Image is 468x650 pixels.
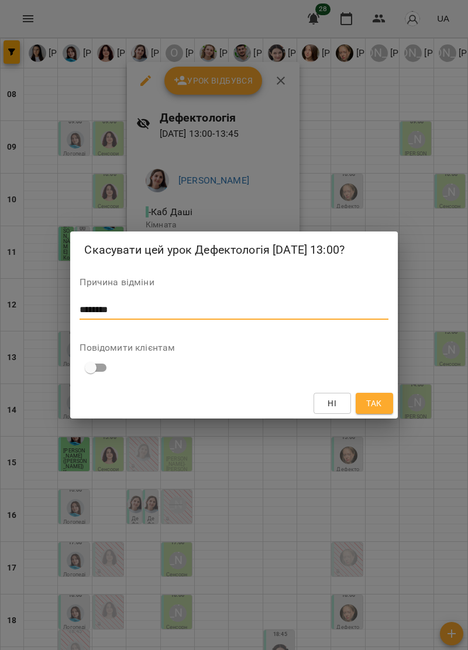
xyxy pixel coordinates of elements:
h2: Скасувати цей урок Дефектологія [DATE] 13:00? [84,241,383,259]
span: Так [366,396,381,410]
button: Ні [314,393,351,414]
label: Причина відміни [80,278,388,287]
label: Повідомити клієнтам [80,343,388,352]
span: Ні [328,396,336,410]
button: Так [356,393,393,414]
